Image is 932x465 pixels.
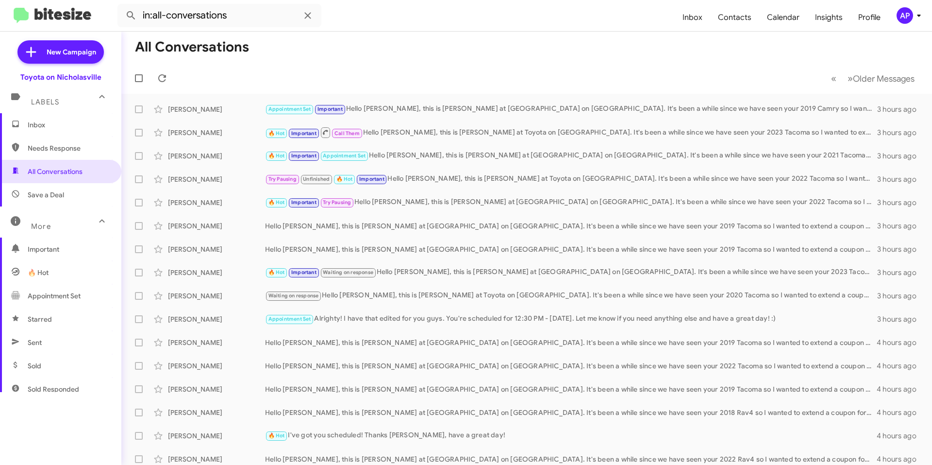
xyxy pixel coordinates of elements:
div: [PERSON_NAME] [168,384,265,394]
div: [PERSON_NAME] [168,291,265,301]
span: Important [291,153,316,159]
span: Appointment Set [268,106,311,112]
div: [PERSON_NAME] [168,221,265,231]
div: Hello [PERSON_NAME], this is [PERSON_NAME] at [GEOGRAPHIC_DATA] on [GEOGRAPHIC_DATA]. It's been a... [265,221,877,231]
span: Important [317,106,343,112]
div: Hello [PERSON_NAME], this is [PERSON_NAME] at [GEOGRAPHIC_DATA] on [GEOGRAPHIC_DATA]. It's been a... [265,338,877,347]
div: 4 hours ago [877,361,924,371]
span: Try Pausing [323,199,351,206]
div: 3 hours ago [877,151,924,161]
span: Important [291,199,316,206]
div: 3 hours ago [877,291,924,301]
div: 3 hours ago [877,174,924,184]
div: Hello [PERSON_NAME], this is [PERSON_NAME] at Toyota on [GEOGRAPHIC_DATA]. It's been a while sinc... [265,290,877,301]
div: Hello [PERSON_NAME], this is [PERSON_NAME] at [GEOGRAPHIC_DATA] on [GEOGRAPHIC_DATA]. It's been a... [265,454,877,464]
span: Important [28,244,110,254]
span: Sent [28,338,42,347]
div: [PERSON_NAME] [168,151,265,161]
div: [PERSON_NAME] [168,198,265,207]
span: Appointment Set [28,291,81,301]
nav: Page navigation example [826,69,920,88]
div: Hello [PERSON_NAME], this is [PERSON_NAME] at Toyota on [GEOGRAPHIC_DATA]. It's been a while sinc... [265,126,877,138]
div: 4 hours ago [877,384,924,394]
a: Contacts [710,3,759,32]
div: 3 hours ago [877,221,924,231]
button: Previous [825,69,842,88]
div: [PERSON_NAME] [168,314,265,324]
div: Hello [PERSON_NAME], this is [PERSON_NAME] at [GEOGRAPHIC_DATA] on [GEOGRAPHIC_DATA]. It's been a... [265,267,877,278]
span: Inbox [28,120,110,130]
span: Starred [28,314,52,324]
div: 4 hours ago [877,454,924,464]
div: Hello [PERSON_NAME], this is [PERSON_NAME] at [GEOGRAPHIC_DATA] on [GEOGRAPHIC_DATA]. It's been a... [265,361,877,371]
div: [PERSON_NAME] [168,431,265,441]
div: [PERSON_NAME] [168,104,265,114]
div: 3 hours ago [877,198,924,207]
input: Search [117,4,321,27]
div: [PERSON_NAME] [168,361,265,371]
div: Hello [PERSON_NAME], this is [PERSON_NAME] at [GEOGRAPHIC_DATA] on [GEOGRAPHIC_DATA]. It's been a... [265,384,877,394]
h1: All Conversations [135,39,249,55]
span: Appointment Set [268,316,311,322]
div: Hello [PERSON_NAME], this is [PERSON_NAME] at [GEOGRAPHIC_DATA] on [GEOGRAPHIC_DATA]. It's been a... [265,244,877,254]
span: Try Pausing [268,176,297,182]
span: Waiting on response [268,293,319,299]
span: Labels [31,98,59,106]
div: Hello [PERSON_NAME], this is [PERSON_NAME] at [GEOGRAPHIC_DATA] on [GEOGRAPHIC_DATA]. It's been a... [265,103,877,115]
span: 🔥 Hot [268,153,285,159]
div: 4 hours ago [877,408,924,417]
span: « [831,72,836,85]
div: 3 hours ago [877,128,924,138]
div: Hello [PERSON_NAME], this is [PERSON_NAME] at Toyota on [GEOGRAPHIC_DATA]. It's been a while sinc... [265,173,877,185]
span: More [31,222,51,231]
span: 🔥 Hot [336,176,353,182]
div: [PERSON_NAME] [168,268,265,277]
a: Profile [850,3,888,32]
span: Important [291,130,316,137]
div: 4 hours ago [877,431,924,441]
span: Unfinished [303,176,330,182]
div: 3 hours ago [877,314,924,324]
span: Call Them [334,130,360,137]
div: I've got you scheduled! Thanks [PERSON_NAME], have a great day! [265,430,877,441]
span: 🔥 Hot [268,269,285,276]
div: [PERSON_NAME] [168,128,265,138]
button: AP [888,7,921,24]
span: Sold [28,361,41,371]
div: Hello [PERSON_NAME], this is [PERSON_NAME] at [GEOGRAPHIC_DATA] on [GEOGRAPHIC_DATA]. It's been a... [265,150,877,161]
span: Appointment Set [323,153,366,159]
span: Important [359,176,384,182]
div: 3 hours ago [877,244,924,254]
div: Hello [PERSON_NAME], this is [PERSON_NAME] at [GEOGRAPHIC_DATA] on [GEOGRAPHIC_DATA]. It's been a... [265,197,877,208]
div: AP [897,7,913,24]
span: New Campaign [47,47,96,57]
div: [PERSON_NAME] [168,174,265,184]
div: 3 hours ago [877,268,924,277]
a: Insights [807,3,850,32]
span: Waiting on response [323,269,373,276]
a: Inbox [675,3,710,32]
span: 🔥 Hot [268,199,285,206]
span: 🔥 Hot [28,268,49,277]
div: Hello [PERSON_NAME], this is [PERSON_NAME] at [GEOGRAPHIC_DATA] on [GEOGRAPHIC_DATA]. It's been a... [265,408,877,417]
span: Important [291,269,316,276]
span: Needs Response [28,143,110,153]
span: » [848,72,853,85]
div: 4 hours ago [877,338,924,347]
div: [PERSON_NAME] [168,244,265,254]
div: Alrighty! I have that edited for you guys. You're scheduled for 12:30 PM - [DATE]. Let me know if... [265,313,877,325]
button: Next [842,69,920,88]
span: Save a Deal [28,190,64,200]
div: Toyota on Nicholasville [20,72,101,82]
span: 🔥 Hot [268,130,285,137]
a: Calendar [759,3,807,32]
span: Older Messages [853,73,915,84]
a: New Campaign [17,40,104,64]
div: [PERSON_NAME] [168,408,265,417]
span: 🔥 Hot [268,432,285,439]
